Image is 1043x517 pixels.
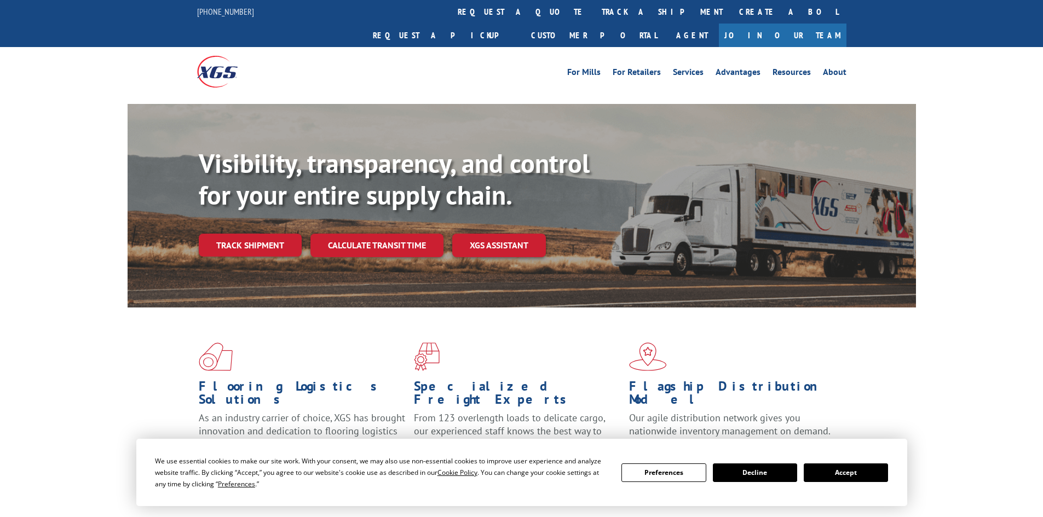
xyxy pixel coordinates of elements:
a: Track shipment [199,234,302,257]
button: Accept [804,463,888,482]
a: Agent [665,24,719,47]
span: As an industry carrier of choice, XGS has brought innovation and dedication to flooring logistics... [199,411,405,450]
img: xgs-icon-focused-on-flooring-red [414,342,440,371]
a: Join Our Team [719,24,846,47]
div: We use essential cookies to make our site work. With your consent, we may also use non-essential ... [155,455,608,490]
h1: Specialized Freight Experts [414,380,621,411]
span: Our agile distribution network gives you nationwide inventory management on demand. [629,411,831,437]
button: Decline [713,463,797,482]
a: Resources [773,68,811,80]
img: xgs-icon-total-supply-chain-intelligence-red [199,342,233,371]
a: Services [673,68,704,80]
a: [PHONE_NUMBER] [197,6,254,17]
h1: Flagship Distribution Model [629,380,836,411]
span: Cookie Policy [437,468,477,477]
span: Preferences [218,479,255,489]
a: Advantages [716,68,760,80]
h1: Flooring Logistics Solutions [199,380,406,411]
img: xgs-icon-flagship-distribution-model-red [629,342,667,371]
a: For Retailers [613,68,661,80]
p: From 123 overlength loads to delicate cargo, our experienced staff knows the best way to move you... [414,411,621,460]
a: Request a pickup [365,24,523,47]
a: XGS ASSISTANT [452,234,546,257]
a: About [823,68,846,80]
div: Cookie Consent Prompt [136,439,907,506]
a: Customer Portal [523,24,665,47]
a: Calculate transit time [310,234,443,257]
b: Visibility, transparency, and control for your entire supply chain. [199,146,590,212]
a: For Mills [567,68,601,80]
button: Preferences [621,463,706,482]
